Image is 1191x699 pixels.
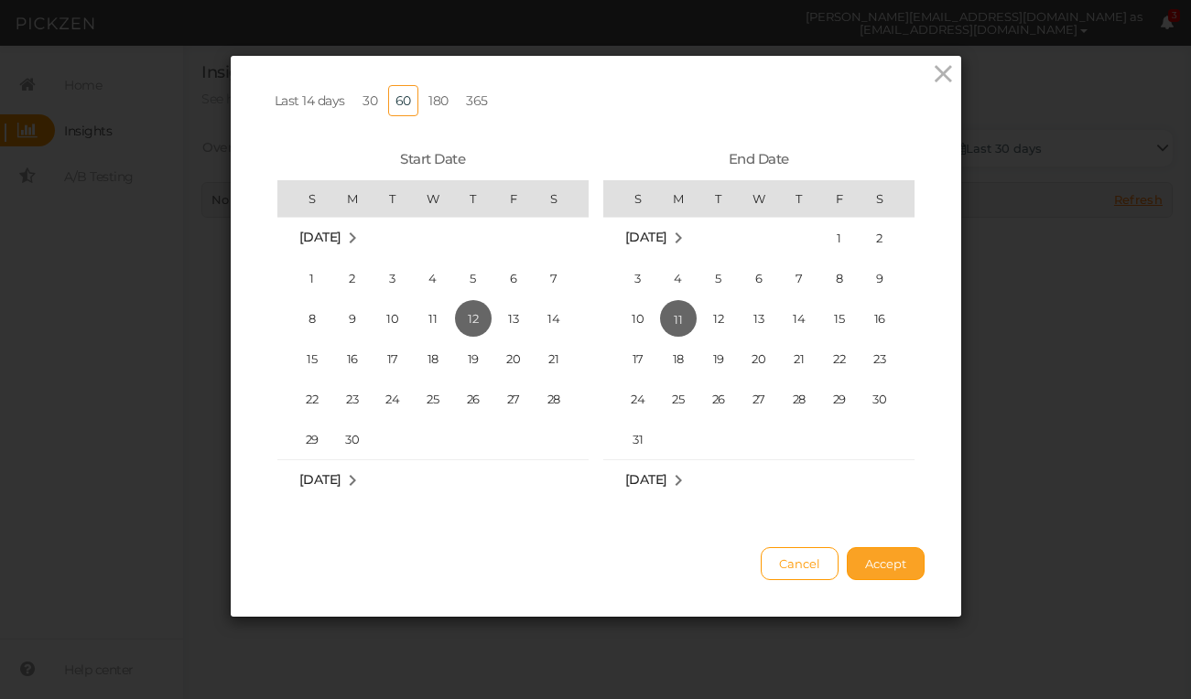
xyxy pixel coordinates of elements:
td: Tuesday June 10 2025 [373,298,413,339]
th: T [373,180,413,217]
td: Wednesday June 4 2025 [413,258,453,298]
td: August 2025 [603,217,739,258]
td: Saturday August 9 2025 [860,258,915,298]
td: Thursday August 14 2025 [779,298,819,339]
span: [DATE] [299,471,341,488]
td: Friday June 13 2025 [493,298,534,339]
td: Wednesday June 25 2025 [413,379,453,419]
td: Tuesday June 3 2025 [373,258,413,298]
td: Saturday August 23 2025 [860,339,915,379]
span: 6 [741,260,777,296]
span: 19 [700,340,737,377]
td: Monday June 9 2025 [332,298,373,339]
span: 2 [861,220,898,256]
span: 25 [660,381,697,417]
td: Wednesday August 13 2025 [739,298,779,339]
td: Monday June 2 2025 [332,258,373,298]
span: 24 [374,381,411,417]
tr: Week undefined [277,217,589,258]
button: Cancel [761,547,839,580]
span: 23 [334,381,371,417]
td: Thursday June 19 2025 [453,339,493,379]
span: 23 [861,340,898,377]
span: 9 [334,300,371,337]
th: F [819,180,860,217]
span: Last 14 days [275,92,345,109]
span: 31 [620,421,656,457]
td: Friday June 6 2025 [493,258,534,298]
span: 8 [821,260,858,296]
span: 14 [536,300,572,337]
span: 20 [741,340,777,377]
span: 4 [660,260,697,296]
td: Friday August 1 2025 [819,217,860,258]
span: 8 [294,300,330,337]
td: Friday August 15 2025 [819,298,860,339]
span: 28 [781,381,817,417]
td: Thursday June 26 2025 [453,379,493,419]
td: Thursday August 28 2025 [779,379,819,419]
td: Wednesday June 11 2025 [413,298,453,339]
td: Friday August 8 2025 [819,258,860,298]
tr: Week undefined [277,459,589,500]
span: 14 [781,300,817,337]
td: Saturday June 28 2025 [534,379,589,419]
a: 180 [421,85,456,116]
span: 19 [455,340,492,377]
td: Tuesday August 12 2025 [698,298,739,339]
td: Monday June 16 2025 [332,339,373,379]
span: 29 [821,381,858,417]
th: S [603,180,658,217]
span: 18 [660,340,697,377]
th: S [534,180,589,217]
span: 3 [374,260,411,296]
span: 15 [821,300,858,337]
span: 2 [334,260,371,296]
tr: Week 2 [277,298,589,339]
tr: Week 2 [603,258,915,298]
td: Saturday August 16 2025 [860,298,915,339]
td: July 2025 [277,459,589,500]
td: Thursday June 12 2025 [453,298,493,339]
span: 20 [495,340,532,377]
th: T [453,180,493,217]
tr: Week 3 [277,339,589,379]
td: Monday June 23 2025 [332,379,373,419]
span: 10 [374,300,411,337]
span: 17 [620,340,656,377]
td: Wednesday August 27 2025 [739,379,779,419]
span: 29 [294,421,330,457]
td: Monday August 18 2025 [658,339,698,379]
td: Monday June 30 2025 [332,419,373,460]
span: Start Date [400,150,465,167]
td: Sunday June 1 2025 [277,258,332,298]
tr: Week 6 [603,419,915,460]
tr: Week 1 [603,217,915,258]
th: T [698,180,739,217]
span: 26 [455,381,492,417]
th: M [658,180,698,217]
span: Cancel [779,556,820,571]
span: 7 [536,260,572,296]
td: Saturday August 2 2025 [860,217,915,258]
td: Saturday June 14 2025 [534,298,589,339]
td: Sunday August 3 2025 [603,258,658,298]
span: 7 [781,260,817,296]
span: 24 [620,381,656,417]
a: 60 [388,85,418,116]
span: 1 [821,220,858,256]
td: Friday August 22 2025 [819,339,860,379]
th: S [860,180,915,217]
tr: Week 4 [603,339,915,379]
td: Friday June 27 2025 [493,379,534,419]
th: T [779,180,819,217]
tr: Week undefined [603,459,915,500]
a: 30 [355,85,384,116]
span: 12 [455,300,492,337]
td: Wednesday June 18 2025 [413,339,453,379]
td: June 2025 [277,217,589,258]
span: [DATE] [625,229,667,245]
td: Saturday June 7 2025 [534,258,589,298]
span: 27 [741,381,777,417]
td: Sunday June 8 2025 [277,298,332,339]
